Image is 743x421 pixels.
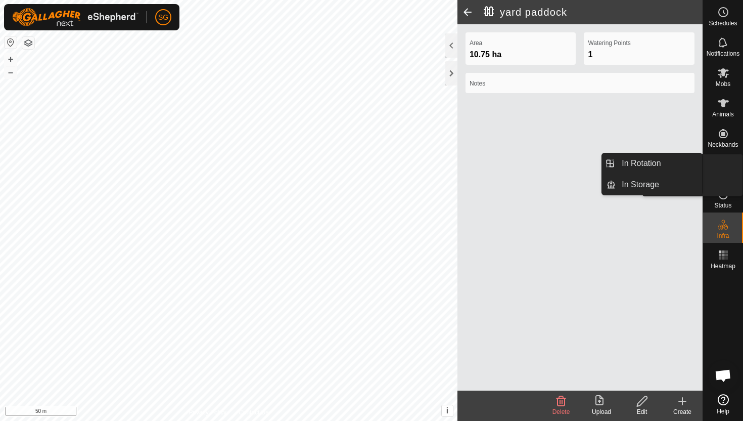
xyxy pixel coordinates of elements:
[581,407,622,416] div: Upload
[22,37,34,49] button: Map Layers
[714,202,731,208] span: Status
[622,157,661,170] span: In Rotation
[5,53,17,65] button: +
[470,50,501,59] span: 10.75 ha
[12,8,138,26] img: Gallagher Logo
[716,81,730,87] span: Mobs
[5,66,17,78] button: –
[588,38,690,48] label: Watering Points
[552,408,570,415] span: Delete
[484,6,703,18] h2: yard paddock
[709,20,737,26] span: Schedules
[708,142,738,148] span: Neckbands
[622,179,659,191] span: In Storage
[470,38,572,48] label: Area
[602,153,702,174] li: In Rotation
[616,153,702,174] a: In Rotation
[470,79,690,88] label: Notes
[602,175,702,195] li: In Storage
[622,407,662,416] div: Edit
[189,408,226,417] a: Privacy Policy
[158,12,168,23] span: SG
[5,36,17,49] button: Reset Map
[711,263,735,269] span: Heatmap
[442,405,453,416] button: i
[707,51,739,57] span: Notifications
[708,360,738,391] div: Open chat
[446,406,448,415] span: i
[662,407,703,416] div: Create
[616,175,702,195] a: In Storage
[712,111,734,117] span: Animals
[717,408,729,414] span: Help
[239,408,268,417] a: Contact Us
[717,233,729,239] span: Infra
[588,50,592,59] span: 1
[703,390,743,418] a: Help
